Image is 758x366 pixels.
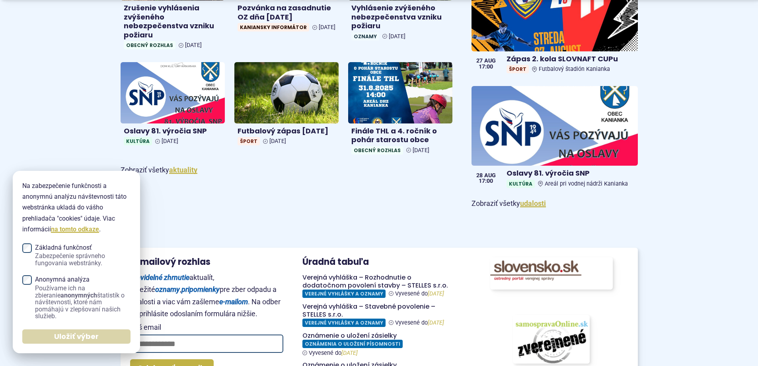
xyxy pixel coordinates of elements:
[302,274,456,298] a: Verejná vyhláška – Rozhodnutie o dodatočnom povolení stavby – STELLES s.r.o. Verejné vyhlášky a o...
[130,273,189,282] strong: Pravidelné zhrnutie
[60,292,97,299] strong: anonymných
[121,62,225,149] a: Oslavy 81. výročia SNP Kultúra [DATE]
[234,62,339,149] a: Futbalový zápas [DATE] Šport [DATE]
[35,276,131,320] span: Anonymná analýza
[219,297,248,306] strong: e-mailom
[185,42,202,49] span: [DATE]
[513,315,590,364] img: obrázok s odkazom na portál www.samospravaonline.sk, kde obec zverejňuje svoje zmluvy, faktúry a ...
[351,4,449,31] h4: Vyhlásenie zvýšeného nebezpečenstva vzniku požiaru
[520,199,546,207] a: Zobraziť všetky udalosti
[389,33,405,40] span: [DATE]
[124,41,175,49] span: Obecný rozhlas
[476,64,496,70] span: 17:00
[539,66,610,72] span: Futbalový štadión Kanianka
[302,274,456,290] h4: Verejná vyhláška – Rozhodnutie o dodatočnom povolení stavby – STELLES s.r.o.
[484,58,496,64] span: aug
[302,303,456,327] a: Verejná vyhláška – Stavebné povolenie – STELLES s.r.o. Verejné vyhlášky a oznamy Vyvesené do[DATE]
[22,329,131,344] button: Uložiť výber
[348,62,452,158] a: Finále THL a 4. ročník o pohár starostu obce Obecný rozhlas [DATE]
[124,4,222,39] h4: Zrušenie vyhlásenia zvýšeného nebezpečenstva vzniku požiaru
[476,173,483,178] span: 28
[507,55,634,64] h4: Zápas 2. kola SLOVNAFT CUPu
[35,244,131,267] span: Základná funkčnosť
[351,127,449,145] h4: Finále THL a 4. ročník o pohár starostu obce
[54,332,99,341] span: Uložiť výber
[476,58,483,64] span: 27
[302,332,456,356] a: Oznámenie o uložení zásielky Oznámenia o uložení písomnosti Vyvesené do[DATE]
[162,138,178,145] span: [DATE]
[238,23,309,31] span: Kaniansky informátor
[545,180,628,187] span: Areál pri vodnej nádrži Kanianka
[22,180,131,235] p: Na zabezpečenie funkčnosti a anonymnú analýzu návštevnosti táto webstránka ukladá do vášho prehli...
[35,285,131,320] span: Používame ich na zbieranie štatistík o návštevnosti, ktoré nám pomáhajú v zlepšovaní našich služieb.
[238,4,335,22] h4: Pozvánka na zasadnutie OZ dňa [DATE]
[51,225,99,233] a: na tomto odkaze
[155,285,180,294] strong: oznamy
[35,252,131,266] span: Zabezpečenie správneho fungovania webstránky.
[238,137,260,145] span: Šport
[238,127,335,136] h4: Futbalový zápas [DATE]
[130,257,283,267] h3: E-mailový rozhlas
[351,32,379,41] span: Oznamy
[169,166,197,174] a: Zobraziť všetky aktuality
[22,275,32,285] input: Anonymná analýzaPoužívame ich na zbieranieanonymnýchštatistík o návštevnosti, ktoré nám pomáhajú ...
[130,335,283,353] input: Váš email
[302,332,456,340] h4: Oznámenie o uložení zásielky
[181,285,220,294] strong: pripomienky
[269,138,286,145] span: [DATE]
[351,146,403,155] span: Obecný rozhlas
[130,323,283,331] span: Váš email
[130,272,283,320] p: aktualít, dôležité , pre zber odpadu a udalosti a viac vám zašleme . Na odber sa prihlásite odosl...
[472,86,637,191] a: Oslavy 81. výročia SNP KultúraAreál pri vodnej nádrži Kanianka 28 aug 17:00
[507,169,634,178] h4: Oslavy 81. výročia SNP
[507,180,535,188] span: Kultúra
[124,127,222,136] h4: Oslavy 81. výročia SNP
[22,243,32,253] input: Základná funkčnosťZabezpečenie správneho fungovania webstránky.
[124,137,152,145] span: Kultúra
[484,173,496,178] span: aug
[476,178,496,184] span: 17:00
[507,65,529,73] span: Šport
[472,198,637,210] p: Zobraziť všetky
[490,257,613,290] img: Odkaz na portál www.slovensko.sk
[319,24,335,31] span: [DATE]
[121,164,453,176] p: Zobraziť všetky
[302,303,456,319] h4: Verejná vyhláška – Stavebné povolenie – STELLES s.r.o.
[302,257,369,267] h3: Úradná tabuľa
[413,147,429,154] span: [DATE]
